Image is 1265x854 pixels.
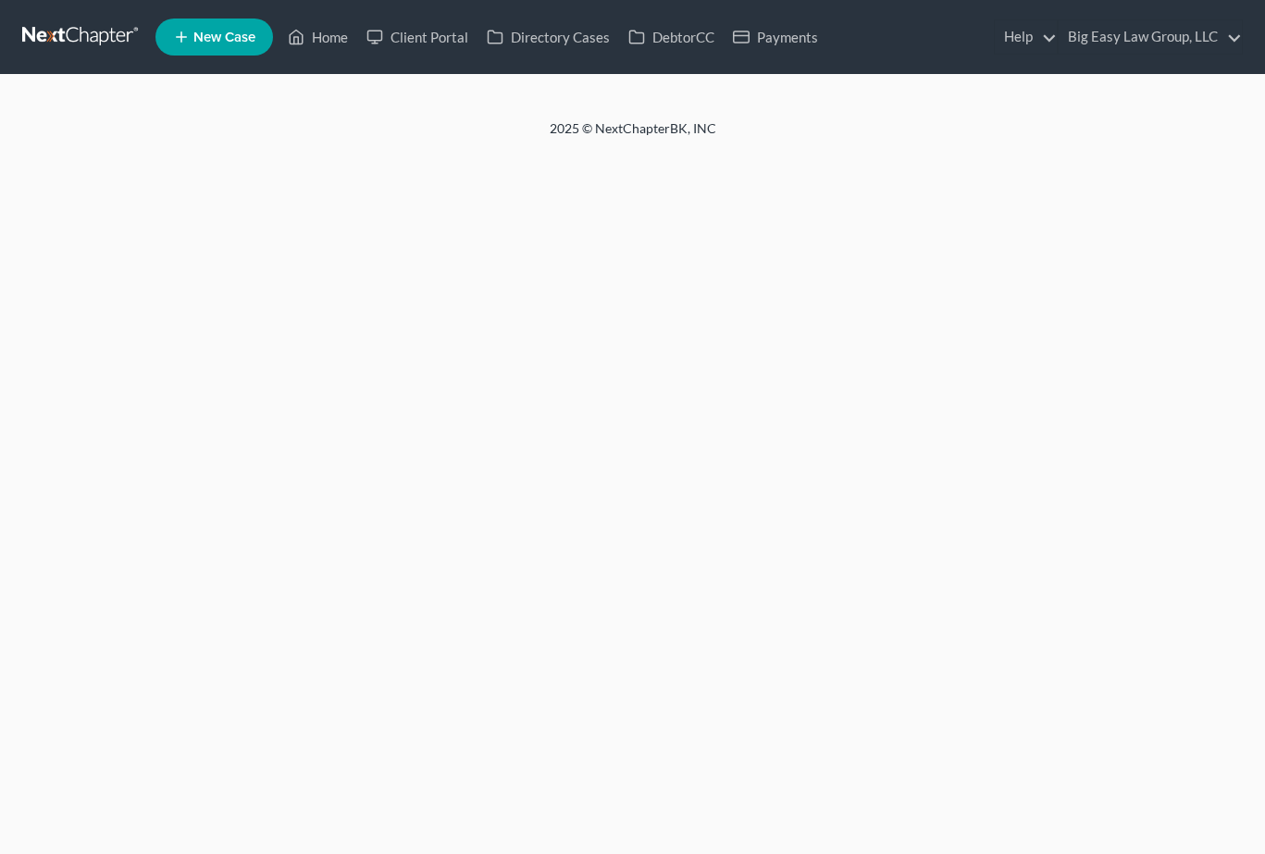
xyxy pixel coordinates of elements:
[995,20,1057,54] a: Help
[1059,20,1242,54] a: Big Easy Law Group, LLC
[105,119,1160,153] div: 2025 © NextChapterBK, INC
[357,20,477,54] a: Client Portal
[477,20,619,54] a: Directory Cases
[724,20,827,54] a: Payments
[155,19,273,56] new-legal-case-button: New Case
[279,20,357,54] a: Home
[619,20,724,54] a: DebtorCC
